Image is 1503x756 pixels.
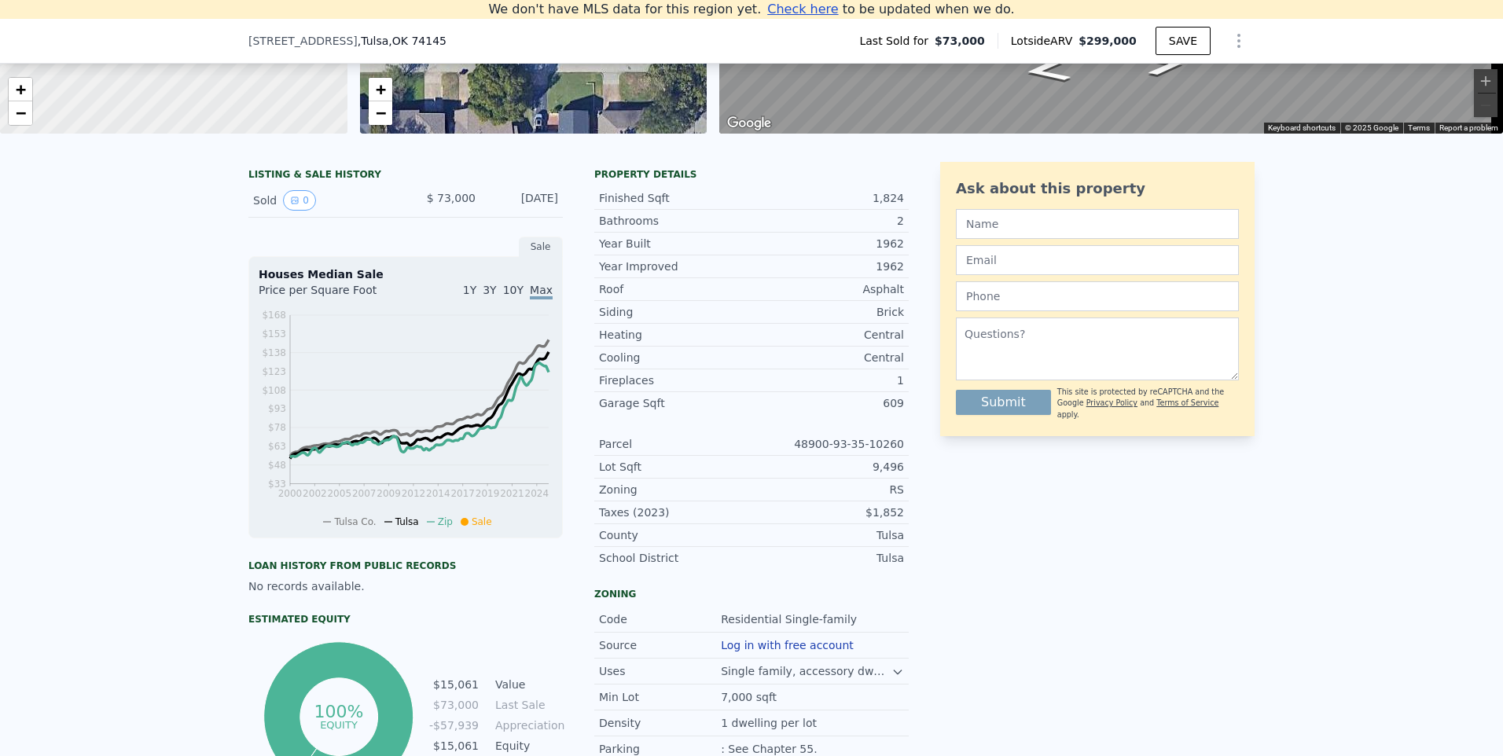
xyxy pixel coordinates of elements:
div: Residential Single-family [721,611,860,627]
tspan: 2009 [377,488,401,499]
span: [STREET_ADDRESS] [248,33,358,49]
div: No records available. [248,578,563,594]
tspan: $168 [262,310,286,321]
span: − [16,103,26,123]
img: Google [723,113,775,134]
div: 9,496 [751,459,904,475]
td: Value [492,676,563,693]
button: Zoom out [1474,94,1497,117]
div: Year Improved [599,259,751,274]
tspan: 2021 [500,488,524,499]
div: 48900-93-35-10260 [751,436,904,452]
div: Zoning [599,482,751,497]
div: Ask about this property [956,178,1239,200]
div: Estimated Equity [248,613,563,626]
div: 1,824 [751,190,904,206]
td: Appreciation [492,717,563,734]
tspan: $78 [268,422,286,433]
div: Property details [594,168,909,181]
span: + [16,79,26,99]
span: , Tulsa [358,33,446,49]
tspan: 2007 [352,488,377,499]
span: 3Y [483,284,496,296]
div: 1 dwelling per lot [721,715,820,731]
div: Cooling [599,350,751,365]
span: Sale [472,516,492,527]
div: County [599,527,751,543]
tspan: $138 [262,347,286,358]
div: Tulsa [751,550,904,566]
tspan: $33 [268,479,286,490]
div: Sale [519,237,563,257]
span: , OK 74145 [388,35,446,47]
div: 7,000 sqft [721,689,780,705]
td: Last Sale [492,696,563,714]
div: Bathrooms [599,213,751,229]
tspan: $123 [262,366,286,377]
a: Open this area in Google Maps (opens a new window) [723,113,775,134]
div: Houses Median Sale [259,266,553,282]
div: Loan history from public records [248,560,563,572]
div: Finished Sqft [599,190,751,206]
div: Taxes (2023) [599,505,751,520]
tspan: 2024 [525,488,549,499]
div: 609 [751,395,904,411]
input: Phone [956,281,1239,311]
div: Sold [253,190,393,211]
tspan: 2017 [450,488,475,499]
div: Uses [599,663,721,679]
div: [DATE] [488,190,558,211]
a: Zoom in [369,78,392,101]
tspan: $153 [262,328,286,339]
td: $15,061 [428,676,480,693]
div: Roof [599,281,751,297]
div: Single family, accessory dwellings by special exception. [721,663,891,679]
a: Terms of Service [1156,398,1218,407]
tspan: 2005 [327,488,351,499]
span: Last Sold for [859,33,935,49]
input: Email [956,245,1239,275]
tspan: $63 [268,441,286,452]
span: − [375,103,385,123]
span: 1Y [463,284,476,296]
tspan: $108 [262,385,286,396]
div: LISTING & SALE HISTORY [248,168,563,184]
tspan: $93 [268,403,286,414]
div: Central [751,327,904,343]
button: Zoom in [1474,69,1497,93]
td: Equity [492,737,563,754]
td: -$57,939 [428,717,480,734]
tspan: 2002 [303,488,327,499]
div: Code [599,611,721,627]
span: $299,000 [1079,35,1137,47]
span: © 2025 Google [1345,123,1398,132]
a: Zoom in [9,78,32,101]
div: Density [599,715,721,731]
div: 1962 [751,259,904,274]
div: Zoning [594,588,909,600]
div: Min Lot [599,689,721,705]
tspan: 2000 [278,488,303,499]
div: 2 [751,213,904,229]
span: Tulsa Co. [334,516,376,527]
span: $73,000 [935,33,985,49]
div: Heating [599,327,751,343]
div: Siding [599,304,751,320]
div: Price per Square Foot [259,282,406,307]
tspan: 2012 [402,488,426,499]
div: School District [599,550,751,566]
path: Go West, E 58th Pl [1004,54,1090,88]
a: Zoom out [9,101,32,125]
span: Check here [767,2,838,17]
span: 10Y [503,284,524,296]
span: Tulsa [395,516,419,527]
button: View historical data [283,190,316,211]
span: Lotside ARV [1011,33,1079,49]
button: SAVE [1156,27,1211,55]
button: Show Options [1223,25,1255,57]
tspan: 2019 [476,488,500,499]
div: Fireplaces [599,372,751,388]
div: 1 [751,372,904,388]
a: Terms (opens in new tab) [1408,123,1430,132]
button: Keyboard shortcuts [1268,123,1336,134]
